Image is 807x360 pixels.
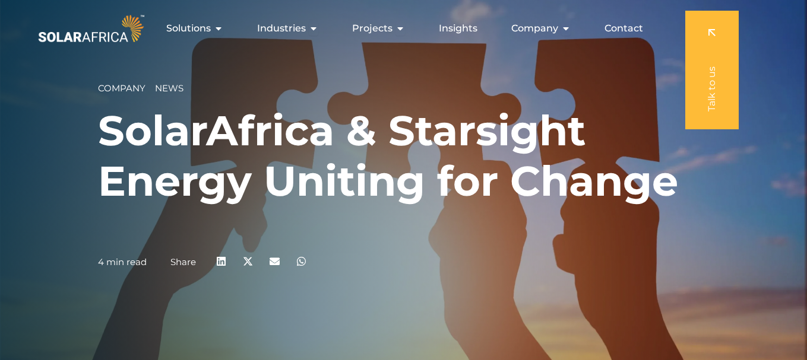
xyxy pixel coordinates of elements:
div: Share on whatsapp [288,248,315,275]
div: Share on linkedin [208,248,235,275]
span: Projects [352,21,393,36]
span: Company [511,21,558,36]
div: Share on email [261,248,288,275]
div: Menu Toggle [147,17,653,40]
span: Company [98,82,145,94]
a: Share [170,256,196,267]
span: __ [145,82,155,94]
p: 4 min read [98,257,147,267]
h1: SolarAfrica & Starsight Energy Uniting for Change [98,106,709,206]
span: Industries [257,21,306,36]
a: Contact [605,21,643,36]
span: Solutions [166,21,211,36]
a: Insights [439,21,477,36]
div: Share on x-twitter [235,248,261,275]
nav: Menu [147,17,653,40]
span: News [155,82,183,94]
